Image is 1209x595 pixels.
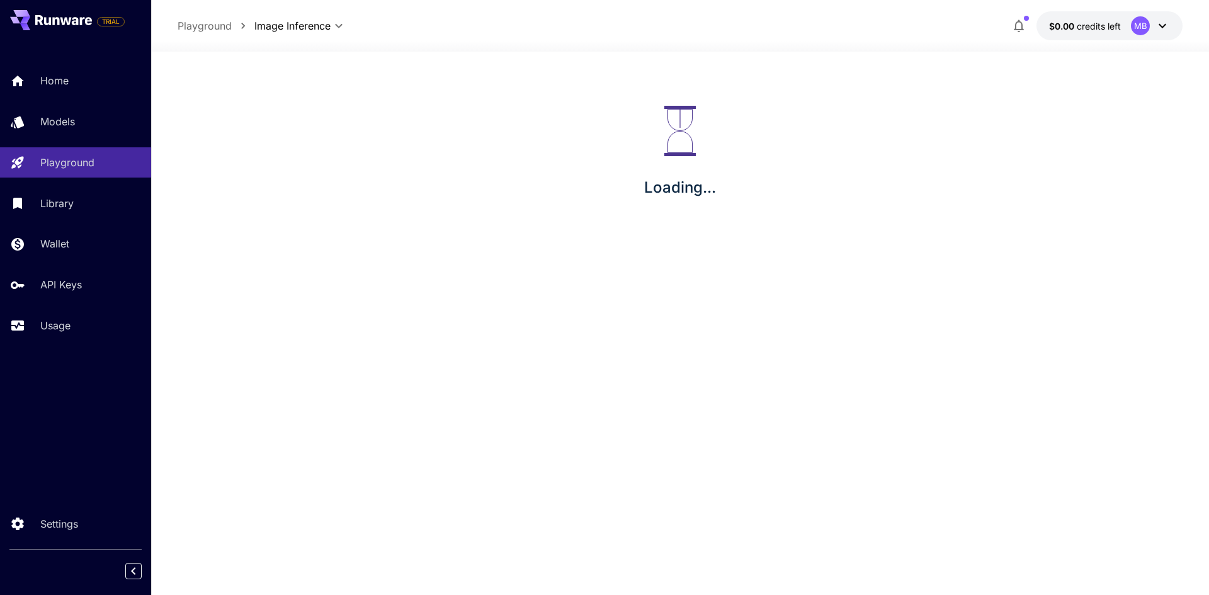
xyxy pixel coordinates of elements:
[135,560,151,582] div: Collapse sidebar
[1049,21,1077,31] span: $0.00
[40,73,69,88] p: Home
[1131,16,1150,35] div: MB
[1036,11,1183,40] button: $0.00MB
[1049,20,1121,33] div: $0.00
[40,155,94,170] p: Playground
[178,18,254,33] nav: breadcrumb
[98,17,124,26] span: TRIAL
[40,277,82,292] p: API Keys
[40,196,74,211] p: Library
[40,318,71,333] p: Usage
[125,563,142,579] button: Collapse sidebar
[1077,21,1121,31] span: credits left
[97,14,125,29] span: Add your payment card to enable full platform functionality.
[644,176,716,199] p: Loading...
[40,516,78,531] p: Settings
[40,236,69,251] p: Wallet
[254,18,331,33] span: Image Inference
[40,114,75,129] p: Models
[178,18,232,33] a: Playground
